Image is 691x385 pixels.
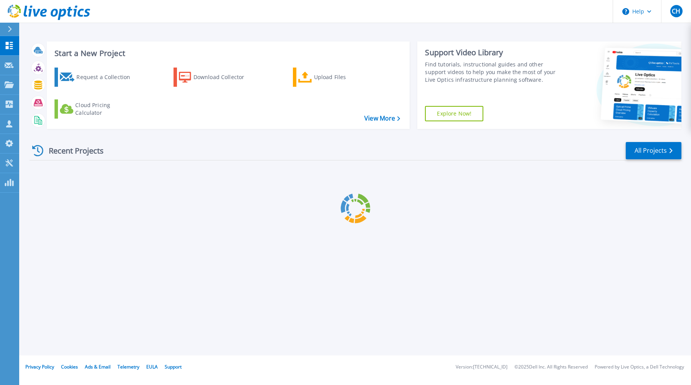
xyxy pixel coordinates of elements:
[425,48,559,58] div: Support Video Library
[293,68,379,87] a: Upload Files
[25,364,54,370] a: Privacy Policy
[55,68,140,87] a: Request a Collection
[55,49,400,58] h3: Start a New Project
[75,101,137,117] div: Cloud Pricing Calculator
[672,8,680,14] span: CH
[61,364,78,370] a: Cookies
[595,365,684,370] li: Powered by Live Optics, a Dell Technology
[514,365,588,370] li: © 2025 Dell Inc. All Rights Reserved
[55,99,140,119] a: Cloud Pricing Calculator
[146,364,158,370] a: EULA
[456,365,508,370] li: Version: [TECHNICAL_ID]
[314,69,375,85] div: Upload Files
[174,68,259,87] a: Download Collector
[76,69,138,85] div: Request a Collection
[425,61,559,84] div: Find tutorials, instructional guides and other support videos to help you make the most of your L...
[165,364,182,370] a: Support
[117,364,139,370] a: Telemetry
[193,69,255,85] div: Download Collector
[30,141,114,160] div: Recent Projects
[425,106,483,121] a: Explore Now!
[85,364,111,370] a: Ads & Email
[626,142,681,159] a: All Projects
[364,115,400,122] a: View More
